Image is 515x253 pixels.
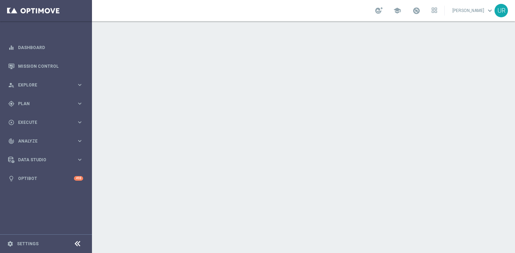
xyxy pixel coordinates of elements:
i: keyboard_arrow_right [76,156,83,163]
i: keyboard_arrow_right [76,138,83,144]
a: [PERSON_NAME]keyboard_arrow_down [452,5,494,16]
span: Explore [18,83,76,87]
button: gps_fixed Plan keyboard_arrow_right [8,101,83,107]
a: Dashboard [18,38,83,57]
div: Mission Control [8,57,83,76]
i: keyboard_arrow_right [76,119,83,126]
i: person_search [8,82,15,88]
button: equalizer Dashboard [8,45,83,50]
button: Mission Control [8,64,83,69]
div: Dashboard [8,38,83,57]
button: lightbulb Optibot +10 [8,176,83,181]
div: Plan [8,101,76,107]
i: track_changes [8,138,15,144]
div: Analyze [8,138,76,144]
span: Execute [18,120,76,125]
button: play_circle_outline Execute keyboard_arrow_right [8,120,83,125]
span: keyboard_arrow_down [486,7,494,14]
button: track_changes Analyze keyboard_arrow_right [8,138,83,144]
i: gps_fixed [8,101,15,107]
span: school [393,7,401,14]
i: play_circle_outline [8,119,15,126]
div: Explore [8,82,76,88]
span: Data Studio [18,158,76,162]
a: Settings [17,242,39,246]
button: Data Studio keyboard_arrow_right [8,157,83,163]
button: person_search Explore keyboard_arrow_right [8,82,83,88]
a: Optibot [18,169,74,188]
i: equalizer [8,44,15,51]
div: Data Studio [8,157,76,163]
div: +10 [74,176,83,181]
a: Mission Control [18,57,83,76]
i: keyboard_arrow_right [76,82,83,88]
div: Execute [8,119,76,126]
i: keyboard_arrow_right [76,100,83,107]
i: lightbulb [8,175,15,182]
div: UR [494,4,508,17]
span: Analyze [18,139,76,143]
i: settings [7,241,13,247]
div: Optibot [8,169,83,188]
span: Plan [18,102,76,106]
